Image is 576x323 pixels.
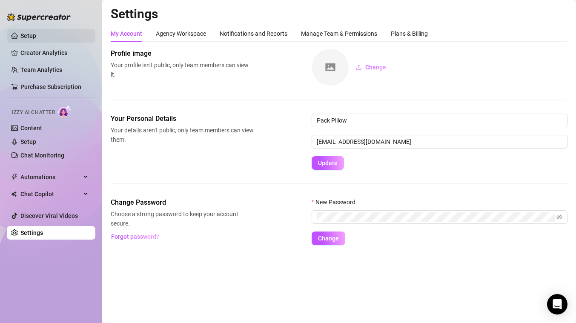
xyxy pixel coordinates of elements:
[391,29,428,38] div: Plans & Billing
[20,66,62,73] a: Team Analytics
[20,32,36,39] a: Setup
[312,232,345,245] button: Change
[111,233,159,240] span: Forgot password?
[20,229,43,236] a: Settings
[318,235,339,242] span: Change
[11,191,17,197] img: Chat Copilot
[111,60,254,79] span: Your profile isn’t public, only team members can view it.
[312,135,567,149] input: Enter new email
[547,294,567,314] div: Open Intercom Messenger
[111,126,254,144] span: Your details aren’t public, only team members can view them.
[11,174,18,180] span: thunderbolt
[318,160,338,166] span: Update
[111,114,254,124] span: Your Personal Details
[111,29,142,38] div: My Account
[20,170,81,184] span: Automations
[20,83,81,90] a: Purchase Subscription
[111,230,159,243] button: Forgot password?
[556,214,562,220] span: eye-invisible
[349,60,393,74] button: Change
[20,187,81,201] span: Chat Copilot
[312,156,344,170] button: Update
[58,105,72,117] img: AI Chatter
[20,152,64,159] a: Chat Monitoring
[7,13,71,21] img: logo-BBDzfeDw.svg
[317,212,555,222] input: New Password
[365,64,386,71] span: Change
[20,138,36,145] a: Setup
[312,197,361,207] label: New Password
[111,49,254,59] span: Profile image
[156,29,206,38] div: Agency Workspace
[20,125,42,131] a: Content
[312,49,349,86] img: square-placeholder.png
[20,46,89,60] a: Creator Analytics
[12,109,55,117] span: Izzy AI Chatter
[312,114,567,127] input: Enter name
[111,209,254,228] span: Choose a strong password to keep your account secure.
[301,29,377,38] div: Manage Team & Permissions
[20,212,78,219] a: Discover Viral Videos
[111,197,254,208] span: Change Password
[220,29,287,38] div: Notifications and Reports
[111,6,567,22] h2: Settings
[356,64,362,70] span: upload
